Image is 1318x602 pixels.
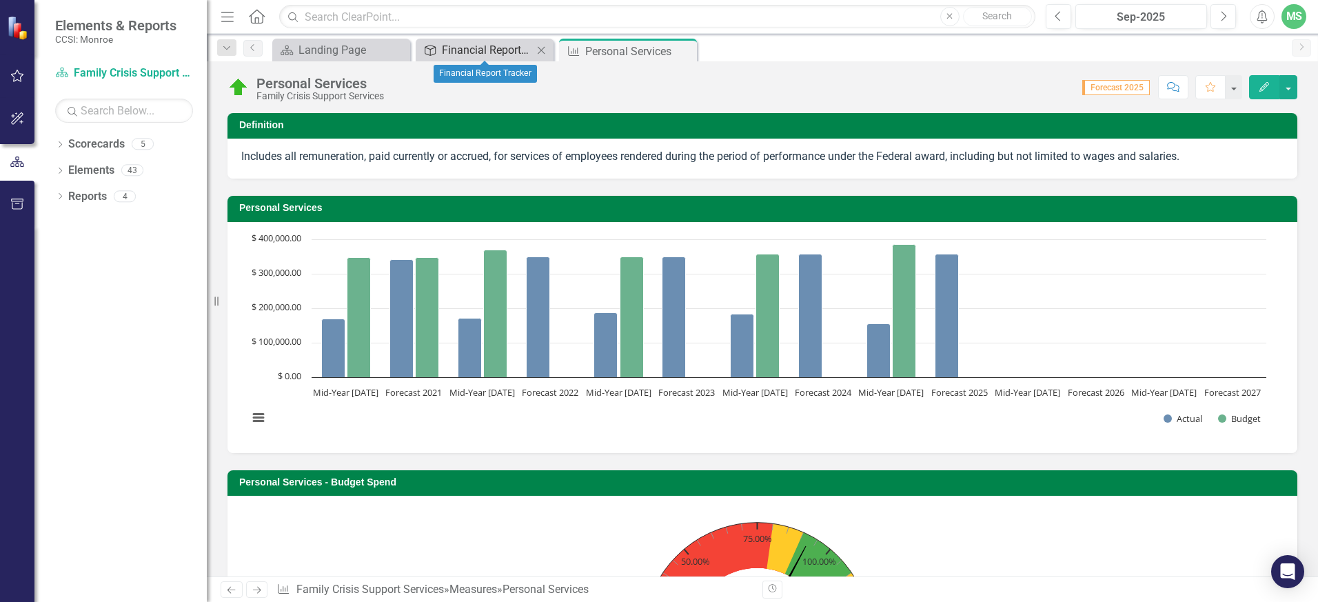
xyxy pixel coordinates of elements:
[756,254,780,377] path: Mid-Year 2024, 357,284. Budget.
[527,257,550,377] path: Forecast 2022, 349,718. Actual.
[416,257,439,377] path: Forecast 2021, 346,159. Budget.
[419,41,533,59] a: Financial Report Tracker
[276,41,407,59] a: Landing Page
[256,91,384,101] div: Family Crisis Support Services
[442,41,533,59] div: Financial Report Tracker
[722,386,788,399] text: Mid-Year [DATE]
[620,257,644,377] path: Mid-Year 2023, 348,071. Budget.
[276,582,752,598] div: » »
[239,203,1290,213] h3: Personal Services
[594,312,618,377] path: Mid-Year 2023, 186,469. Actual.
[239,477,1290,488] h3: Personal Services - Budget Spend
[1075,4,1207,29] button: Sep-2025
[681,555,710,568] text: 50.00%
[68,137,125,152] a: Scorecards
[241,149,1284,165] div: Includes all remuneration, paid currently or accrued, for services of employees rendered during t...
[347,239,1233,378] g: Budget, bar series 2 of 2 with 14 bars.
[296,583,444,596] a: Family Crisis Support Services
[114,190,136,202] div: 4
[434,65,537,83] div: Financial Report Tracker
[55,99,193,123] input: Search Below...
[503,583,589,596] div: Personal Services
[68,163,114,179] a: Elements
[893,244,916,377] path: Mid-Year 2025, 384,433. Budget.
[658,386,715,399] text: Forecast 2023
[522,386,578,399] text: Forecast 2022
[121,165,143,177] div: 43
[55,17,176,34] span: Elements & Reports
[1218,412,1261,425] button: Show Budget
[1131,386,1197,399] text: Mid-Year [DATE]
[252,301,301,313] text: $ 200,000.00
[802,555,836,568] text: 100.00%
[1080,9,1202,26] div: Sep-2025
[390,259,414,377] path: Forecast 2021, 341,006. Actual.
[799,254,822,377] path: Forecast 2024, 357,284. Actual.
[249,408,268,428] button: View chart menu, Chart
[858,386,924,399] text: Mid-Year [DATE]
[385,386,442,399] text: Forecast 2021
[484,250,507,377] path: Mid-Year 2022, 368,761. Budget.
[1204,386,1261,399] text: Forecast 2027
[1068,386,1124,399] text: Forecast 2026
[252,335,301,348] text: $ 100,000.00
[931,386,988,399] text: Forecast 2025
[458,318,482,377] path: Mid-Year 2022, 171,065. Actual.
[252,266,301,279] text: $ 300,000.00
[241,232,1284,439] div: Chart. Highcharts interactive chart.
[313,386,378,399] text: Mid-Year [DATE]
[347,257,371,377] path: Mid-Year 2021, 346,159. Budget.
[278,370,301,382] text: $ 0.00
[1082,80,1150,95] span: Forecast 2025
[662,257,686,377] path: Forecast 2023, 348,071. Actual.
[68,189,107,205] a: Reports
[743,532,772,545] text: 75.00%
[449,386,515,399] text: Mid-Year [DATE]
[1281,4,1306,29] button: MS
[867,323,891,377] path: Mid-Year 2025, 154,228.59. Actual.
[1164,412,1202,425] button: Show Actual
[586,386,651,399] text: Mid-Year [DATE]
[795,386,852,399] text: Forecast 2024
[7,16,31,40] img: ClearPoint Strategy
[449,583,497,596] a: Measures
[995,386,1060,399] text: Mid-Year [DATE]
[256,76,384,91] div: Personal Services
[55,66,193,81] a: Family Crisis Support Services
[298,41,407,59] div: Landing Page
[239,120,1290,130] h3: Definition
[252,232,301,244] text: $ 400,000.00
[55,34,176,45] small: CCSI: Monroe
[132,139,154,150] div: 5
[279,5,1035,29] input: Search ClearPoint...
[982,10,1012,21] span: Search
[322,319,345,377] path: Mid-Year 2021, 168,507. Actual.
[585,43,693,60] div: Personal Services
[241,232,1273,439] svg: Interactive chart
[1271,555,1304,588] div: Open Intercom Messenger
[227,77,250,99] img: On Target
[963,7,1032,26] button: Search
[935,254,959,377] path: Forecast 2025, 356,457. Actual.
[731,314,754,377] path: Mid-Year 2024, 182,020. Actual.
